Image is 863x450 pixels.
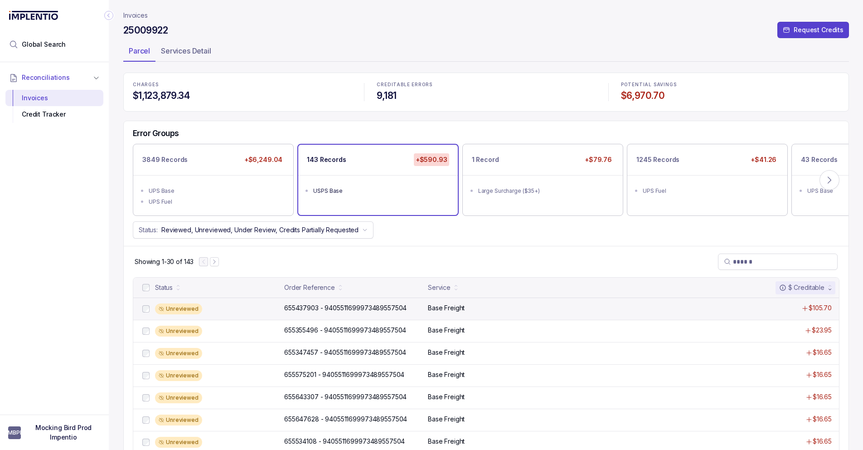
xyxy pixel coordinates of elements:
[284,392,407,401] p: 655643307 - 9405511699973489557504
[155,348,202,359] div: Unreviewed
[149,186,283,196] div: UPS Base
[5,88,103,125] div: Reconciliations
[377,89,595,102] h4: 9,181
[428,326,465,335] p: Base Freight
[242,153,285,166] p: +$6,249.04
[13,90,96,106] div: Invoices
[155,326,202,337] div: Unreviewed
[307,155,346,164] p: 143 Records
[123,24,168,37] h4: 25009922
[428,415,465,424] p: Base Freight
[129,45,150,56] p: Parcel
[155,303,202,314] div: Unreviewed
[142,284,150,291] input: checkbox-checkbox
[210,257,219,266] button: Next Page
[472,155,499,164] p: 1 Record
[377,82,595,88] p: CREDITABLE ERRORS
[133,221,373,239] button: Status:Reviewed, Unreviewed, Under Review, Credits Partially Requested
[813,392,832,401] p: $16.65
[313,186,448,196] div: USPS Base
[428,370,465,379] p: Base Freight
[8,426,21,439] span: User initials
[155,437,202,448] div: Unreviewed
[284,348,406,357] p: 655347457 - 9405511699973489557504
[428,437,465,446] p: Base Freight
[414,153,449,166] p: +$590.93
[161,45,211,56] p: Services Detail
[284,370,404,379] p: 655575201 - 9405511699973489557504
[155,392,202,403] div: Unreviewed
[583,153,614,166] p: +$79.76
[643,186,777,196] div: UPS Fuel
[809,303,832,313] p: $105.70
[284,437,405,446] p: 655534108 - 9405511699973489557504
[813,348,832,357] p: $16.65
[133,128,179,138] h5: Error Groups
[428,303,465,313] p: Base Freight
[142,305,150,313] input: checkbox-checkbox
[813,370,832,379] p: $16.65
[149,197,283,206] div: UPS Fuel
[103,10,114,21] div: Collapse Icon
[794,25,844,34] p: Request Credits
[813,415,832,424] p: $16.65
[478,186,613,196] div: Large Surcharge ($35+)
[155,283,173,292] div: Status
[5,68,103,88] button: Reconciliations
[135,257,194,266] p: Showing 1-30 of 143
[155,370,202,381] div: Unreviewed
[621,82,839,88] p: POTENTIAL SAVINGS
[142,350,150,357] input: checkbox-checkbox
[749,153,778,166] p: +$41.26
[636,155,679,164] p: 1245 Records
[123,11,148,20] a: Invoices
[123,44,849,62] ul: Tab Group
[123,44,155,62] li: Tab Parcel
[142,439,150,446] input: checkbox-checkbox
[22,40,66,49] span: Global Search
[22,73,70,82] span: Reconciliations
[142,394,150,401] input: checkbox-checkbox
[142,416,150,424] input: checkbox-checkbox
[284,303,407,313] p: 655437903 - 9405511699973489557504
[161,225,359,235] p: Reviewed, Unreviewed, Under Review, Credits Partially Requested
[428,392,465,401] p: Base Freight
[123,11,148,20] nav: breadcrumb
[428,348,465,357] p: Base Freight
[135,257,194,266] div: Remaining page entries
[142,328,150,335] input: checkbox-checkbox
[779,283,824,292] div: $ Creditable
[428,283,451,292] div: Service
[621,89,839,102] h4: $6,970.70
[155,44,217,62] li: Tab Services Detail
[813,437,832,446] p: $16.65
[133,89,351,102] h4: $1,123,879.34
[8,423,101,442] button: User initialsMocking Bird Prod Impentio
[26,423,101,442] p: Mocking Bird Prod Impentio
[812,326,832,335] p: $23.95
[801,155,838,164] p: 43 Records
[142,372,150,379] input: checkbox-checkbox
[284,326,406,335] p: 655355496 - 9405511699973489557504
[777,22,849,38] button: Request Credits
[139,225,158,235] p: Status:
[155,415,202,426] div: Unreviewed
[284,283,335,292] div: Order Reference
[133,82,351,88] p: CHARGES
[142,155,188,164] p: 3849 Records
[284,415,407,424] p: 655647628 - 9405511699973489557504
[13,106,96,122] div: Credit Tracker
